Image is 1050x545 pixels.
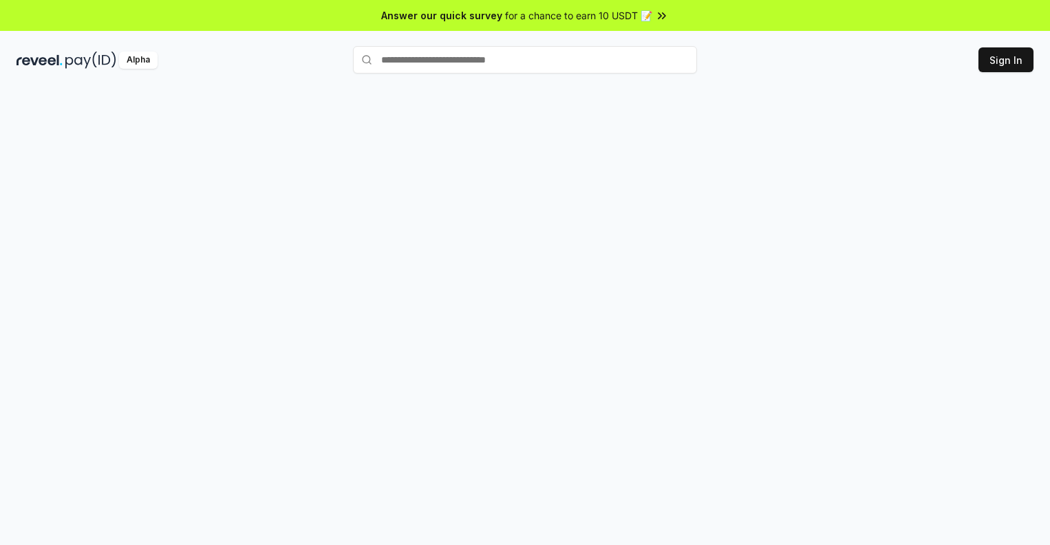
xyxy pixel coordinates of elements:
[505,8,652,23] span: for a chance to earn 10 USDT 📝
[119,52,158,69] div: Alpha
[381,8,502,23] span: Answer our quick survey
[65,52,116,69] img: pay_id
[978,47,1033,72] button: Sign In
[17,52,63,69] img: reveel_dark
